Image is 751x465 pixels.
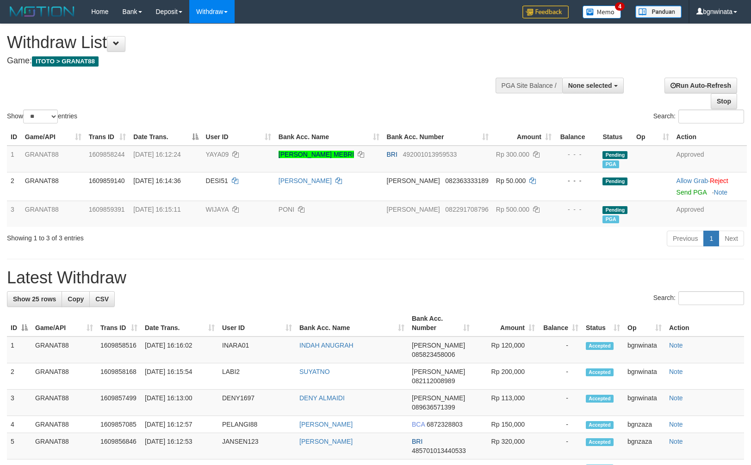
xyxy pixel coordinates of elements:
[539,337,582,363] td: -
[279,151,354,158] a: [PERSON_NAME] MEBRI
[97,310,141,337] th: Trans ID: activate to sort column ascending
[218,416,296,433] td: PELANGI88
[669,342,683,349] a: Note
[89,177,125,184] span: 1609859140
[539,363,582,390] td: -
[427,421,463,428] span: Copy 6872328803 to clipboard
[667,231,704,246] a: Previous
[299,342,354,349] a: INDAH ANUGRAH
[141,310,218,337] th: Date Trans.: activate to sort column ascending
[653,291,744,305] label: Search:
[445,177,488,184] span: Copy 082363333189 to clipboard
[7,33,491,52] h1: Withdraw List
[412,421,425,428] span: BCA
[602,177,627,185] span: Pending
[496,177,526,184] span: Rp 50.000
[206,151,229,158] span: YAYA09
[703,231,719,246] a: 1
[403,151,457,158] span: Copy 492001013959533 to clipboard
[583,6,621,18] img: Button%20Memo.svg
[412,351,455,358] span: Copy 085823458006 to clipboard
[218,390,296,416] td: DENY1697
[602,206,627,214] span: Pending
[21,201,85,227] td: GRANAT88
[95,295,109,303] span: CSV
[7,337,31,363] td: 1
[669,438,683,445] a: Note
[412,404,455,411] span: Copy 089636571399 to clipboard
[141,337,218,363] td: [DATE] 16:16:02
[31,390,97,416] td: GRANAT88
[21,172,85,201] td: GRANAT88
[279,206,294,213] a: PONI
[412,447,466,454] span: Copy 485701013440533 to clipboard
[568,82,612,89] span: None selected
[473,337,539,363] td: Rp 120,000
[7,291,62,307] a: Show 25 rows
[7,110,77,123] label: Show entries
[624,390,665,416] td: bgnwinata
[206,177,228,184] span: DESI51
[539,310,582,337] th: Balance: activate to sort column ascending
[673,172,747,201] td: ·
[711,93,737,109] a: Stop
[412,394,465,402] span: [PERSON_NAME]
[68,295,84,303] span: Copy
[141,390,218,416] td: [DATE] 16:13:00
[496,151,529,158] span: Rp 300.000
[473,390,539,416] td: Rp 113,000
[7,390,31,416] td: 3
[602,215,619,223] span: Marked by bgnrattana
[412,342,465,349] span: [PERSON_NAME]
[7,172,21,201] td: 2
[31,416,97,433] td: GRANAT88
[473,310,539,337] th: Amount: activate to sort column ascending
[602,160,619,168] span: Marked by bgnzaza
[559,176,596,185] div: - - -
[7,310,31,337] th: ID: activate to sort column descending
[218,363,296,390] td: LABI2
[673,128,747,146] th: Action
[383,128,492,146] th: Bank Acc. Number: activate to sort column ascending
[85,128,130,146] th: Trans ID: activate to sort column ascending
[133,177,180,184] span: [DATE] 16:14:36
[586,438,614,446] span: Accepted
[299,438,353,445] a: [PERSON_NAME]
[141,416,218,433] td: [DATE] 16:12:57
[141,433,218,459] td: [DATE] 16:12:53
[678,110,744,123] input: Search:
[7,230,306,243] div: Showing 1 to 3 of 3 entries
[559,205,596,214] div: - - -
[635,6,682,18] img: panduan.png
[677,177,710,184] span: ·
[387,151,397,158] span: BRI
[539,433,582,459] td: -
[559,150,596,159] div: - - -
[586,342,614,350] span: Accepted
[89,206,125,213] span: 1609859391
[473,433,539,459] td: Rp 320,000
[653,110,744,123] label: Search:
[7,146,21,172] td: 1
[710,177,728,184] a: Reject
[496,206,529,213] span: Rp 500.000
[13,295,56,303] span: Show 25 rows
[97,363,141,390] td: 1609858168
[473,416,539,433] td: Rp 150,000
[677,177,708,184] a: Allow Grab
[23,110,58,123] select: Showentries
[412,377,455,385] span: Copy 082112008989 to clipboard
[21,146,85,172] td: GRANAT88
[218,337,296,363] td: INARA01
[387,206,440,213] span: [PERSON_NAME]
[133,151,180,158] span: [DATE] 16:12:24
[473,363,539,390] td: Rp 200,000
[299,394,345,402] a: DENY ALMAIDI
[539,390,582,416] td: -
[492,128,555,146] th: Amount: activate to sort column ascending
[7,201,21,227] td: 3
[7,363,31,390] td: 2
[218,310,296,337] th: User ID: activate to sort column ascending
[714,189,728,196] a: Note
[677,189,707,196] a: Send PGA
